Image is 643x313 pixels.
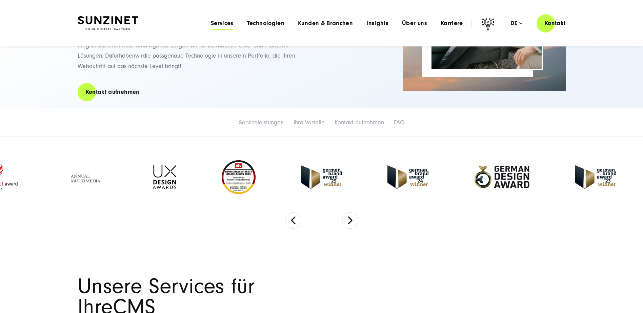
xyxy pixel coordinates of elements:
a: Karriere [441,20,463,27]
a: Serviceleistungen [239,119,284,126]
img: German-Brand-Award - fullservice digital agentur SUNZINET [387,165,428,189]
button: Previous [285,212,301,229]
a: Services [211,20,234,27]
a: Über uns [402,20,427,27]
span: afür [109,52,119,59]
a: Kontakt aufnehmen [335,119,384,126]
div: de [510,20,522,27]
img: Deutschlands beste Online Shops 2023 - boesner - Kunde - SUNZINET [222,160,256,194]
a: Technologien [247,20,284,27]
a: Insights [366,20,388,27]
span: System ist das möglich. [78,32,305,49]
img: German Brand Award 2023 Winner - fullservice digital agentur SUNZINET [575,165,616,189]
img: Full Service Digitalagentur - Annual Multimedia Awards [66,165,107,189]
img: SUNZINET Full Service Digital Agentur [78,16,138,30]
a: Ihre Vorteile [294,119,325,126]
a: Kontakt aufnehmen [78,82,148,102]
span: haben [119,52,135,59]
img: German Brand Award winner 2025 - Full Service Digital Agentur SUNZINET [301,165,342,189]
a: FAQ [394,119,404,126]
span: wir [135,52,143,59]
img: UX-Design-Awards - fullservice digital agentur SUNZINET [153,165,176,189]
span: die passgenaue Technologie in unserem Portfolio, die Ihren Webauftritt auf das nächste Level bringt! [78,52,295,70]
button: Next [342,212,358,229]
img: German-Design-Award - fullservice digital agentur SUNZINET [474,165,530,189]
a: Kontakt [537,14,574,33]
a: Kunden & Branchen [298,20,353,27]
